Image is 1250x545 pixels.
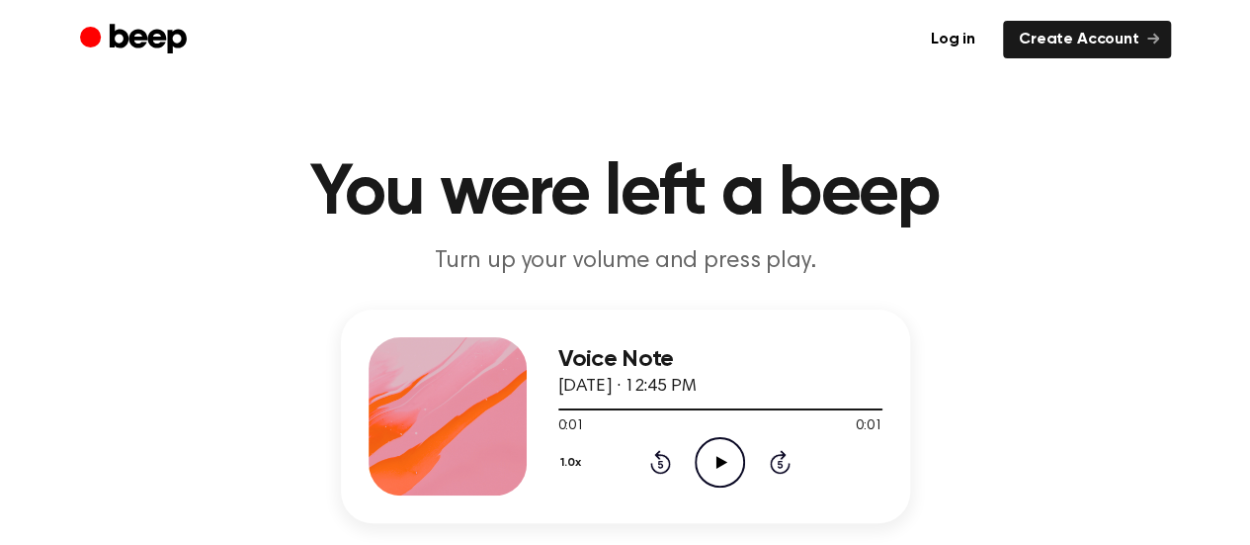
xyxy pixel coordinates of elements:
span: 0:01 [856,416,881,437]
span: 0:01 [558,416,584,437]
h1: You were left a beep [120,158,1131,229]
p: Turn up your volume and press play. [246,245,1005,278]
a: Beep [80,21,192,59]
button: 1.0x [558,446,589,480]
a: Log in [915,21,991,58]
span: [DATE] · 12:45 PM [558,378,697,396]
a: Create Account [1003,21,1171,58]
h3: Voice Note [558,346,882,373]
